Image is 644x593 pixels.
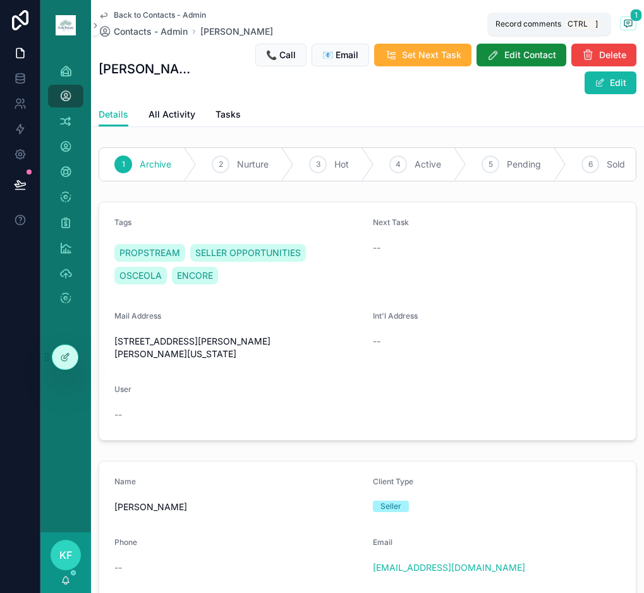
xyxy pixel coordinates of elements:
span: Edit Contact [504,49,556,61]
span: Active [415,158,441,171]
span: Hot [334,158,349,171]
a: Details [99,103,128,127]
span: Phone [114,537,137,547]
span: 3 [316,159,320,169]
button: 1 [620,16,636,32]
span: Details [99,108,128,121]
span: 5 [489,159,493,169]
span: 1 [122,159,125,169]
span: Delete [599,49,626,61]
span: Archive [140,158,171,171]
button: 📞 Call [255,44,307,66]
span: [PERSON_NAME] [114,501,363,513]
span: Mail Address [114,311,161,321]
a: [PERSON_NAME] [200,25,273,38]
span: Ctrl [566,18,589,30]
span: Set Next Task [402,49,461,61]
span: 4 [396,159,401,169]
span: Int'l Address [373,311,418,321]
span: ] [592,19,602,29]
span: -- [373,241,380,254]
span: [STREET_ADDRESS][PERSON_NAME][PERSON_NAME][US_STATE] [114,335,363,360]
a: Contacts - Admin [99,25,188,38]
a: SELLER OPPORTUNITIES [190,244,306,262]
div: scrollable content [40,51,91,326]
a: Tasks [216,103,241,128]
span: User [114,384,131,394]
span: Back to Contacts - Admin [114,10,206,20]
a: All Activity [149,103,195,128]
img: App logo [56,15,76,35]
button: 📧 Email [312,44,369,66]
span: PROPSTREAM [119,247,180,259]
a: Back to Contacts - Admin [99,10,206,20]
span: Email [373,537,392,547]
span: SELLER OPPORTUNITIES [195,247,301,259]
span: -- [373,335,380,348]
span: Sold [607,158,625,171]
button: Delete [571,44,636,66]
span: 1 [630,9,642,21]
span: Record comments [495,19,561,29]
a: ENCORE [172,267,218,284]
span: -- [114,408,122,421]
span: Name [114,477,136,486]
a: OSCEOLA [114,267,167,284]
span: All Activity [149,108,195,121]
span: Next Task [373,217,409,227]
span: ENCORE [177,269,213,282]
a: [EMAIL_ADDRESS][DOMAIN_NAME] [373,561,525,574]
span: Client Type [373,477,413,486]
a: PROPSTREAM [114,244,185,262]
span: -- [114,561,122,574]
span: 2 [219,159,223,169]
div: Seller [380,501,401,512]
span: 📧 Email [322,49,358,61]
span: OSCEOLA [119,269,162,282]
h1: [PERSON_NAME] [99,60,200,78]
button: Edit Contact [477,44,566,66]
span: KF [59,547,72,563]
span: Contacts - Admin [114,25,188,38]
span: Tags [114,217,131,227]
span: 📞 Call [266,49,296,61]
button: Set Next Task [374,44,471,66]
span: Tasks [216,108,241,121]
span: Pending [507,158,541,171]
span: Nurture [237,158,269,171]
button: Edit [585,71,636,94]
span: 6 [588,159,593,169]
